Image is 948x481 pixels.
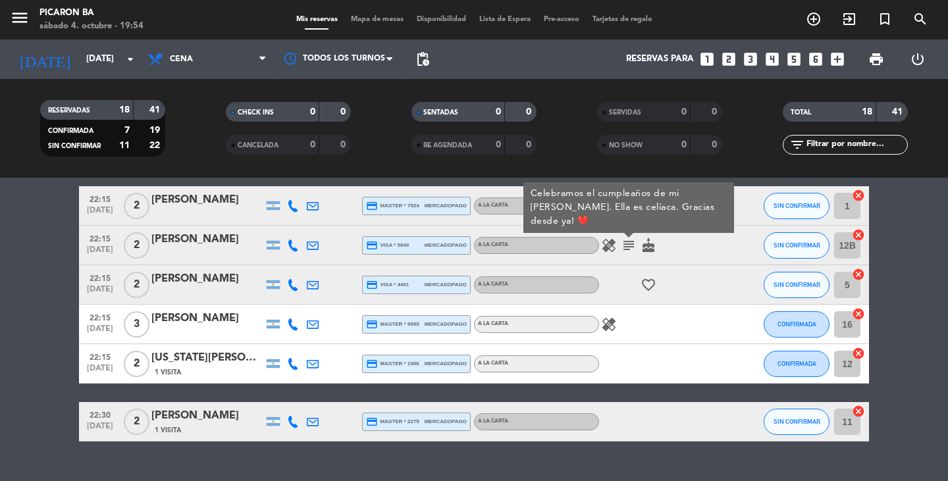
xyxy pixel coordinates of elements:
[84,309,117,324] span: 22:15
[151,349,263,367] div: [US_STATE][PERSON_NAME]
[641,277,656,293] i: favorite_border
[852,307,865,320] i: cancel
[366,358,419,370] span: master * 1986
[478,321,508,326] span: A LA CARTA
[149,141,163,150] strong: 22
[526,140,534,149] strong: 0
[910,51,926,67] i: power_settings_new
[805,138,907,152] input: Filtrar por nombre...
[897,39,938,79] div: LOG OUT
[410,16,473,23] span: Disponibilidad
[601,238,617,253] i: healing
[621,238,637,253] i: subject
[425,359,467,368] span: mercadopago
[122,51,138,67] i: arrow_drop_down
[478,282,508,287] span: A LA CARTA
[852,268,865,281] i: cancel
[340,140,348,149] strong: 0
[712,107,720,116] strong: 0
[84,245,117,261] span: [DATE]
[84,324,117,340] span: [DATE]
[764,232,829,259] button: SIN CONFIRMAR
[84,364,117,379] span: [DATE]
[791,109,811,116] span: TOTAL
[84,422,117,437] span: [DATE]
[366,279,409,291] span: visa * 4401
[124,351,149,377] span: 2
[48,143,101,149] span: SIN CONFIRMAR
[478,242,508,247] span: A LA CARTA
[774,281,820,288] span: SIN CONFIRMAR
[10,8,30,28] i: menu
[712,140,720,149] strong: 0
[119,141,130,150] strong: 11
[155,367,181,378] span: 1 Visita
[764,51,781,68] i: looks_4
[84,349,117,364] span: 22:15
[290,16,344,23] span: Mis reservas
[310,107,315,116] strong: 0
[774,241,820,249] span: SIN CONFIRMAR
[742,51,759,68] i: looks_3
[151,310,263,327] div: [PERSON_NAME]
[124,232,149,259] span: 2
[473,16,537,23] span: Lista de Espera
[366,200,378,212] i: credit_card
[151,231,263,248] div: [PERSON_NAME]
[149,105,163,114] strong: 41
[366,416,419,428] span: master * 2275
[841,11,857,27] i: exit_to_app
[877,11,893,27] i: turned_in_not
[366,240,378,251] i: credit_card
[807,51,824,68] i: looks_6
[366,200,419,212] span: master * 7924
[852,405,865,418] i: cancel
[366,416,378,428] i: credit_card
[681,107,687,116] strong: 0
[868,51,884,67] span: print
[151,191,263,209] div: [PERSON_NAME]
[124,409,149,435] span: 2
[10,8,30,32] button: menu
[601,316,617,332] i: healing
[720,51,737,68] i: looks_two
[862,107,872,116] strong: 18
[478,361,508,366] span: A LA CARTA
[641,238,656,253] i: cake
[609,109,641,116] span: SERVIDAS
[774,418,820,425] span: SIN CONFIRMAR
[84,191,117,206] span: 22:15
[829,51,846,68] i: add_box
[149,126,163,135] strong: 19
[238,109,274,116] span: CHECK INS
[764,409,829,435] button: SIN CONFIRMAR
[151,407,263,424] div: [PERSON_NAME]
[764,193,829,219] button: SIN CONFIRMAR
[478,418,508,424] span: A LA CARTA
[423,142,472,149] span: RE AGENDADA
[478,203,508,208] span: A LA CARTA
[806,11,822,27] i: add_circle_outline
[423,109,458,116] span: SENTADAS
[151,270,263,288] div: [PERSON_NAME]
[124,272,149,298] span: 2
[366,318,419,330] span: master * 9985
[626,54,694,64] span: Reservas para
[777,320,816,328] span: CONFIRMADA
[496,107,501,116] strong: 0
[415,51,431,67] span: pending_actions
[84,285,117,300] span: [DATE]
[785,51,803,68] i: looks_5
[609,142,643,149] span: NO SHOW
[10,45,80,74] i: [DATE]
[912,11,928,27] i: search
[84,407,117,422] span: 22:30
[425,280,467,289] span: mercadopago
[170,55,193,64] span: Cena
[84,230,117,245] span: 22:15
[425,201,467,210] span: mercadopago
[366,318,378,330] i: credit_card
[84,270,117,285] span: 22:15
[425,320,467,328] span: mercadopago
[124,126,130,135] strong: 7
